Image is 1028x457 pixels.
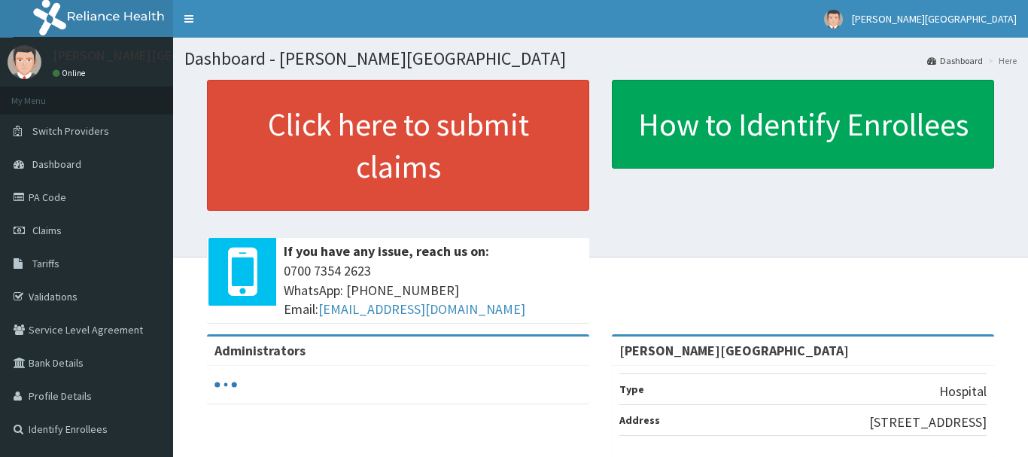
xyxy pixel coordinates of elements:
a: Click here to submit claims [207,80,589,211]
a: Dashboard [927,54,983,67]
b: Address [619,413,660,427]
strong: [PERSON_NAME][GEOGRAPHIC_DATA] [619,342,849,359]
p: Hospital [939,382,987,401]
svg: audio-loading [214,373,237,396]
p: [STREET_ADDRESS] [869,413,987,432]
p: [PERSON_NAME][GEOGRAPHIC_DATA] [53,49,275,62]
a: [EMAIL_ADDRESS][DOMAIN_NAME] [318,300,525,318]
img: User Image [824,10,843,29]
li: Here [984,54,1017,67]
b: Administrators [214,342,306,359]
b: Type [619,382,644,396]
a: How to Identify Enrollees [612,80,994,169]
span: Dashboard [32,157,81,171]
span: [PERSON_NAME][GEOGRAPHIC_DATA] [852,12,1017,26]
span: Claims [32,224,62,237]
span: Tariffs [32,257,59,270]
h1: Dashboard - [PERSON_NAME][GEOGRAPHIC_DATA] [184,49,1017,69]
a: Online [53,68,89,78]
img: User Image [8,45,41,79]
span: 0700 7354 2623 WhatsApp: [PHONE_NUMBER] Email: [284,261,582,319]
span: Switch Providers [32,124,109,138]
b: If you have any issue, reach us on: [284,242,489,260]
